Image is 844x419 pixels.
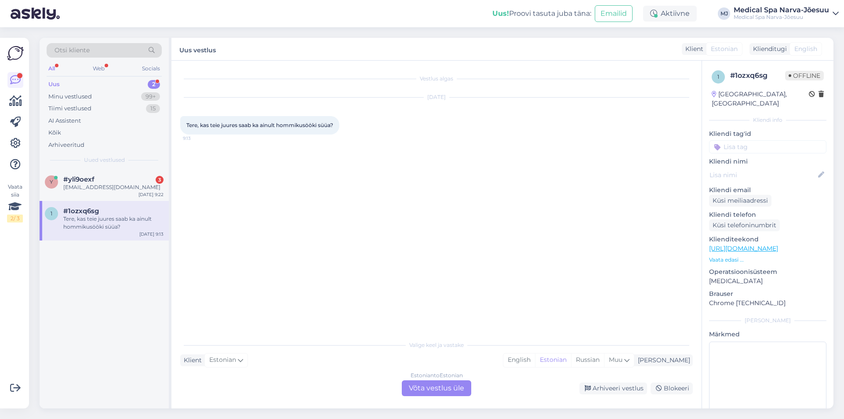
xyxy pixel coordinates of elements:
[63,215,164,231] div: Tere, kas teie juures saab ka ainult hommikusööki süüa?
[609,356,622,364] span: Muu
[7,183,23,222] div: Vaata siia
[156,176,164,184] div: 3
[634,356,690,365] div: [PERSON_NAME]
[138,191,164,198] div: [DATE] 9:22
[709,116,826,124] div: Kliendi info
[180,93,693,101] div: [DATE]
[63,183,164,191] div: [EMAIL_ADDRESS][DOMAIN_NAME]
[139,231,164,237] div: [DATE] 9:13
[734,7,829,14] div: Medical Spa Narva-Jõesuu
[148,80,160,89] div: 2
[712,90,809,108] div: [GEOGRAPHIC_DATA], [GEOGRAPHIC_DATA]
[749,44,787,54] div: Klienditugi
[643,6,697,22] div: Aktiivne
[709,256,826,264] p: Vaata edasi ...
[734,14,829,21] div: Medical Spa Narva-Jõesuu
[503,353,535,367] div: English
[709,244,778,252] a: [URL][DOMAIN_NAME]
[794,44,817,54] span: English
[402,380,471,396] div: Võta vestlus üle
[179,43,216,55] label: Uus vestlus
[535,353,571,367] div: Estonian
[709,289,826,299] p: Brauser
[50,179,53,185] span: y
[411,372,463,379] div: Estonian to Estonian
[51,210,52,217] span: 1
[48,104,91,113] div: Tiimi vestlused
[48,141,84,149] div: Arhiveeritud
[492,8,591,19] div: Proovi tasuta juba täna:
[48,128,61,137] div: Kõik
[63,207,99,215] span: #1ozxq6sg
[146,104,160,113] div: 15
[48,80,60,89] div: Uus
[48,92,92,101] div: Minu vestlused
[718,7,730,20] div: MJ
[717,73,719,80] span: 1
[595,5,633,22] button: Emailid
[579,383,647,394] div: Arhiveeri vestlus
[709,299,826,308] p: Chrome [TECHNICAL_ID]
[709,140,826,153] input: Lisa tag
[651,383,693,394] div: Blokeeri
[709,129,826,138] p: Kliendi tag'id
[141,92,160,101] div: 99+
[709,170,816,180] input: Lisa nimi
[186,122,333,128] span: Tere, kas teie juures saab ka ainult hommikusööki süüa?
[709,317,826,324] div: [PERSON_NAME]
[709,330,826,339] p: Märkmed
[48,117,81,125] div: AI Assistent
[709,235,826,244] p: Klienditeekond
[91,63,106,74] div: Web
[709,277,826,286] p: [MEDICAL_DATA]
[492,9,509,18] b: Uus!
[709,195,771,207] div: Küsi meiliaadressi
[55,46,90,55] span: Otsi kliente
[711,44,738,54] span: Estonian
[209,355,236,365] span: Estonian
[84,156,125,164] span: Uued vestlused
[63,175,95,183] span: #yli9oexf
[709,157,826,166] p: Kliendi nimi
[682,44,703,54] div: Klient
[180,341,693,349] div: Valige keel ja vastake
[709,267,826,277] p: Operatsioonisüsteem
[7,215,23,222] div: 2 / 3
[47,63,57,74] div: All
[180,356,202,365] div: Klient
[734,7,839,21] a: Medical Spa Narva-JõesuuMedical Spa Narva-Jõesuu
[183,135,216,142] span: 9:13
[180,75,693,83] div: Vestlus algas
[709,210,826,219] p: Kliendi telefon
[709,186,826,195] p: Kliendi email
[730,70,785,81] div: # 1ozxq6sg
[571,353,604,367] div: Russian
[785,71,824,80] span: Offline
[140,63,162,74] div: Socials
[7,45,24,62] img: Askly Logo
[709,219,780,231] div: Küsi telefoninumbrit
